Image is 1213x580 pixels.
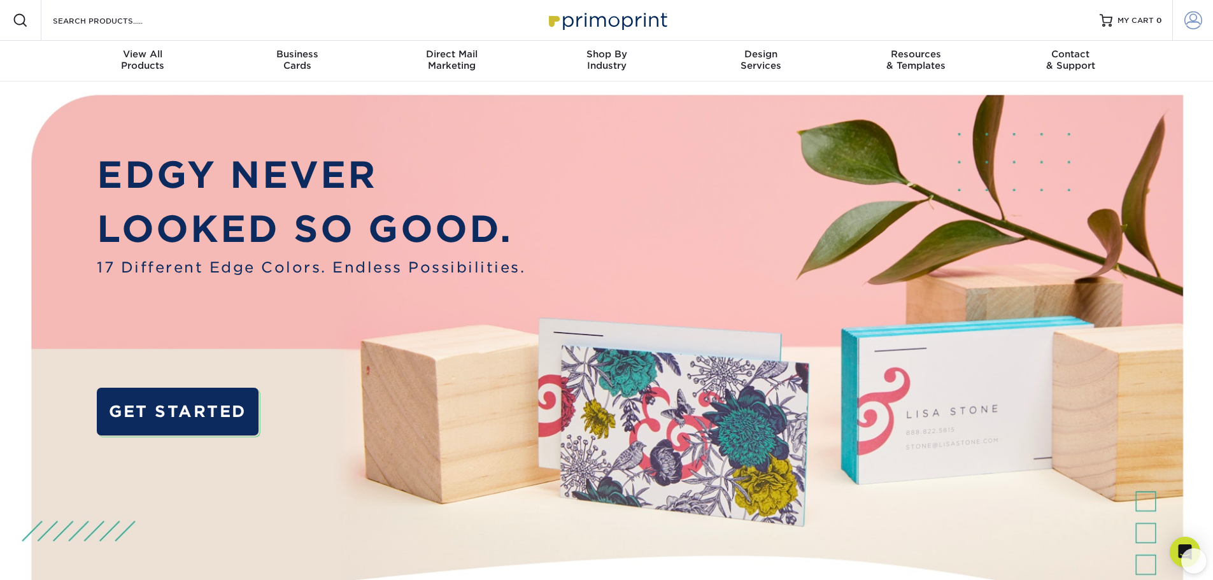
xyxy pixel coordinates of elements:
div: Industry [529,48,684,71]
div: Marketing [374,48,529,71]
span: 17 Different Edge Colors. Endless Possibilities. [97,257,525,278]
span: Shop By [529,48,684,60]
a: DesignServices [684,41,839,81]
a: GET STARTED [97,388,258,435]
span: Design [684,48,839,60]
p: LOOKED SO GOOD. [97,202,525,257]
div: & Support [993,48,1148,71]
p: EDGY NEVER [97,148,525,202]
a: Resources& Templates [839,41,993,81]
input: SEARCH PRODUCTS..... [52,13,176,28]
div: Cards [220,48,374,71]
span: 0 [1156,16,1162,25]
a: View AllProducts [66,41,220,81]
span: MY CART [1117,15,1154,26]
span: Direct Mail [374,48,529,60]
a: Contact& Support [993,41,1148,81]
span: Business [220,48,374,60]
div: Open Intercom Messenger [1170,537,1200,567]
span: Resources [839,48,993,60]
div: Services [684,48,839,71]
span: View All [66,48,220,60]
a: Shop ByIndustry [529,41,684,81]
a: Direct MailMarketing [374,41,529,81]
img: Primoprint [543,6,670,34]
a: BusinessCards [220,41,374,81]
div: Products [66,48,220,71]
div: & Templates [839,48,993,71]
span: Contact [993,48,1148,60]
